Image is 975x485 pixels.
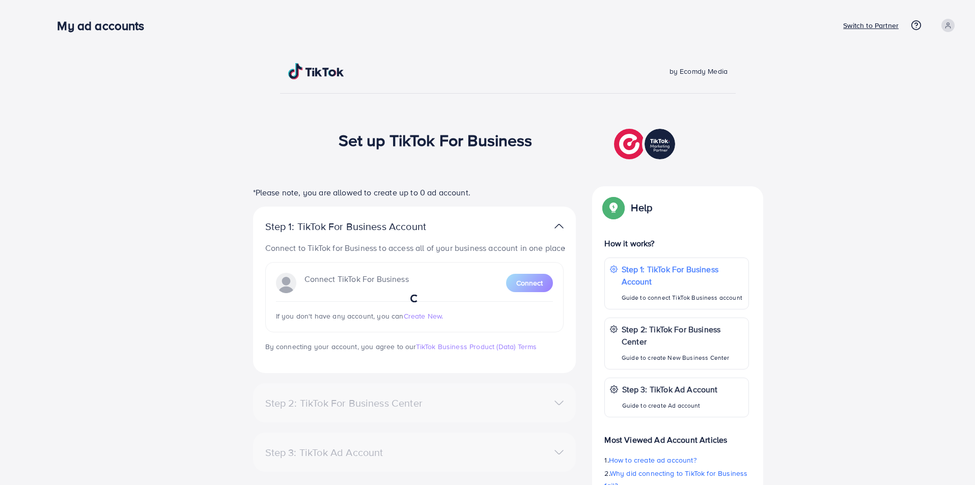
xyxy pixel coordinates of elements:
[339,130,533,150] h1: Set up TikTok For Business
[670,66,728,76] span: by Ecomdy Media
[631,202,652,214] p: Help
[622,292,743,304] p: Guide to connect TikTok Business account
[614,126,678,162] img: TikTok partner
[253,186,576,198] p: *Please note, you are allowed to create up to 0 ad account.
[265,220,459,233] p: Step 1: TikTok For Business Account
[288,63,344,79] img: TikTok
[622,323,743,348] p: Step 2: TikTok For Business Center
[604,198,623,217] img: Popup guide
[608,455,696,465] span: How to create ad account?
[622,400,718,412] p: Guide to create Ad account
[57,18,152,33] h3: My ad accounts
[843,19,899,32] p: Switch to Partner
[554,219,564,234] img: TikTok partner
[604,425,749,446] p: Most Viewed Ad Account Articles
[604,237,749,249] p: How it works?
[604,454,749,466] p: 1.
[622,352,743,364] p: Guide to create New Business Center
[622,263,743,288] p: Step 1: TikTok For Business Account
[622,383,718,395] p: Step 3: TikTok Ad Account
